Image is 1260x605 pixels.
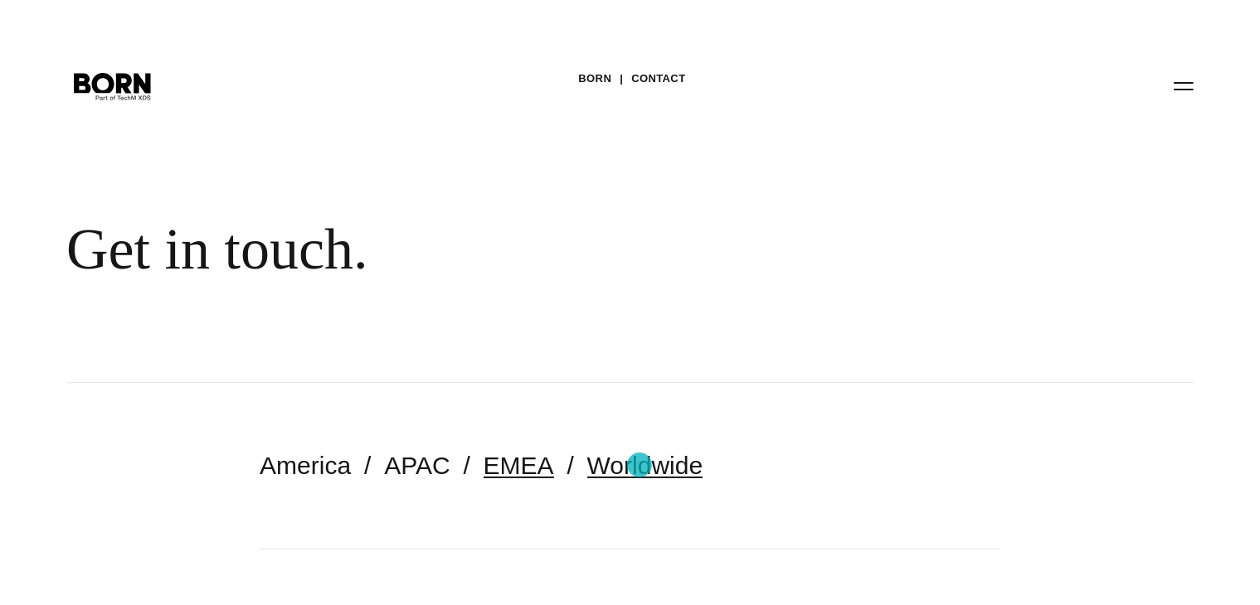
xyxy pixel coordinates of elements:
a: BORN [578,66,611,91]
a: Worldwide [587,452,703,479]
a: Contact [631,66,685,91]
a: America [260,452,351,479]
a: EMEA [484,452,554,479]
button: Open [1164,68,1204,103]
div: Get in touch. [66,215,1012,283]
a: APAC [384,452,450,479]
